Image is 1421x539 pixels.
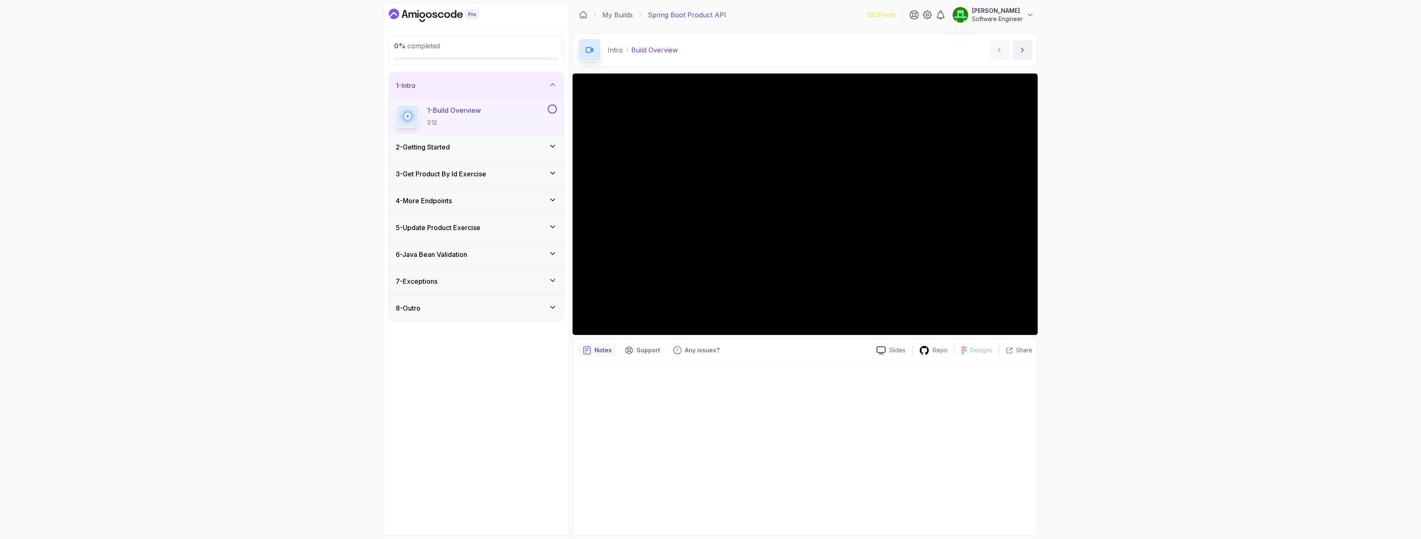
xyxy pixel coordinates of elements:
p: Build Overview [631,45,678,55]
p: Repo [933,346,948,354]
a: Dashboard [579,11,587,19]
p: 1 - Build Overview [427,105,481,115]
p: [PERSON_NAME] [972,7,1023,15]
img: user profile image [953,7,968,23]
button: 5-Update Product Exercise [389,214,563,241]
button: 6-Java Bean Validation [389,241,563,268]
p: Intro [608,45,623,55]
button: 7-Exceptions [389,268,563,294]
button: Support button [620,344,665,357]
p: Software Engineer [972,15,1023,23]
p: 1263 Points [867,11,896,19]
p: Notes [594,346,612,354]
h3: 5 - Update Product Exercise [396,223,480,233]
button: 8-Outro [389,295,563,321]
p: 3:12 [427,119,481,127]
button: next content [1012,40,1032,60]
h3: 1 - Intro [396,81,416,90]
button: 1-Build Overview3:12 [396,104,557,128]
p: Any issues? [685,346,720,354]
p: Support [637,346,660,354]
p: Designs [970,346,992,354]
a: Dashboard [389,9,498,22]
iframe: 1 - Build Overview [573,74,1038,335]
p: Share [1016,346,1032,354]
a: Repo [912,345,954,356]
button: 4-More Endpoints [389,188,563,214]
h3: 4 - More Endpoints [396,196,452,206]
span: completed [394,42,440,50]
h3: 6 - Java Bean Validation [396,249,467,259]
button: 2-Getting Started [389,134,563,160]
p: Spring Boot Product API [648,10,726,20]
span: 0 % [394,42,406,50]
button: Share [999,346,1032,354]
h3: 3 - Get Product By Id Exercise [396,169,486,179]
a: Slides [870,346,912,355]
button: Feedback button [668,344,725,357]
p: Slides [889,346,905,354]
h3: 7 - Exceptions [396,276,437,286]
h3: 8 - Outro [396,303,421,313]
button: previous content [989,40,1009,60]
button: notes button [578,344,617,357]
button: user profile image[PERSON_NAME]Software Engineer [952,7,1034,23]
a: My Builds [602,10,633,20]
button: 3-Get Product By Id Exercise [389,161,563,187]
button: 1-Intro [389,72,563,99]
h3: 2 - Getting Started [396,142,450,152]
